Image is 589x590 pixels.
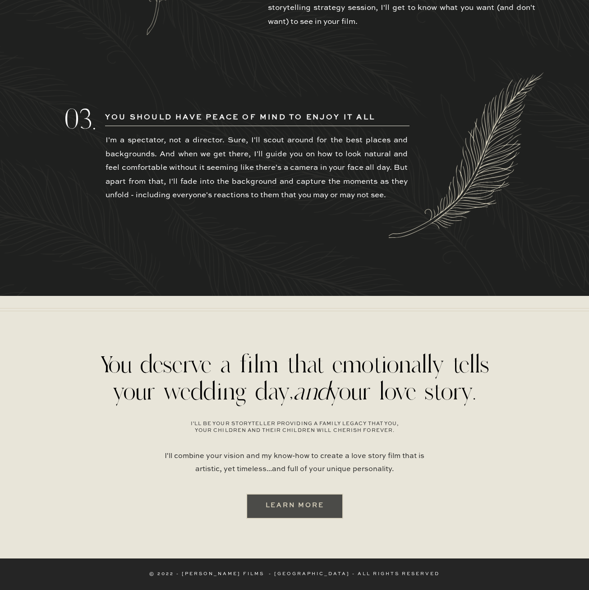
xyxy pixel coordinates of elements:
[261,500,328,510] a: learn more
[134,421,456,436] a: I'll be your storyteller providing a family legacy that you,your children and their children will...
[106,134,408,205] p: I'm a spectator, not a director. Sure, I'll scout around for the best places and backgrounds. And...
[134,421,456,436] h3: I'll be your storyteller providing a family legacy that you, your children and their children wil...
[89,351,500,405] h2: You deserve a film that emotionally tells your wedding day, your love story.
[105,114,375,121] b: YOU should HAVE PEACE OF MIND TO ENJOY IT ALL
[164,450,425,484] p: I'll combine your vision and my know-how to create a love story film that is artistic, yet timele...
[64,103,97,136] h2: 03.
[266,502,324,508] b: learn more
[293,376,329,407] i: and
[62,572,527,577] p: © 2022 - [PERSON_NAME] films - [GEOGRAPHIC_DATA] - all rights reserved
